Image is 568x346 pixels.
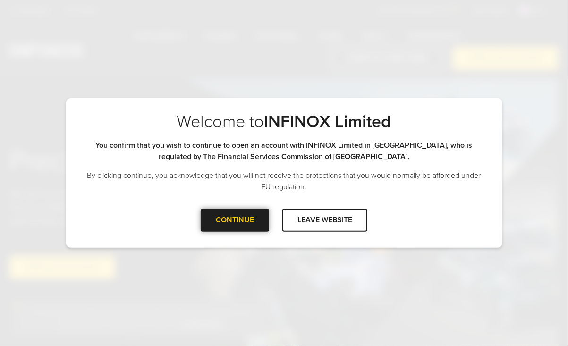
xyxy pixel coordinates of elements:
[96,141,473,161] strong: You confirm that you wish to continue to open an account with INFINOX Limited in [GEOGRAPHIC_DATA...
[282,209,367,232] div: LEAVE WEBSITE
[201,209,269,232] div: CONTINUE
[85,111,483,132] p: Welcome to
[85,170,483,193] p: By clicking continue, you acknowledge that you will not receive the protections that you would no...
[264,111,391,132] strong: INFINOX Limited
